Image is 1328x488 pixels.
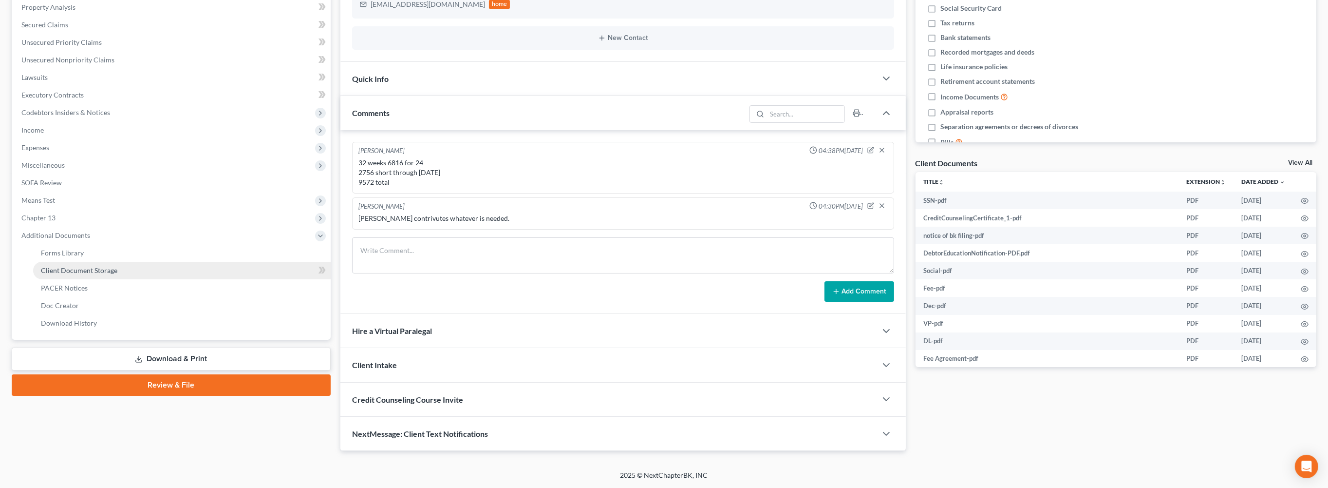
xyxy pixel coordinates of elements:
[21,161,65,169] span: Miscellaneous
[1178,262,1234,279] td: PDF
[1178,332,1234,350] td: PDF
[1186,178,1226,185] a: Extensionunfold_more
[352,108,390,117] span: Comments
[1234,279,1293,297] td: [DATE]
[21,38,102,46] span: Unsecured Priority Claims
[33,244,331,262] a: Forms Library
[14,69,331,86] a: Lawsuits
[941,92,999,102] span: Income Documents
[358,158,888,187] div: 32 weeks 6816 for 24 2756 short through [DATE] 9572 total
[1234,227,1293,244] td: [DATE]
[352,74,389,83] span: Quick Info
[358,202,405,212] div: [PERSON_NAME]
[41,266,117,274] span: Client Document Storage
[21,143,49,152] span: Expenses
[916,315,1178,332] td: VP-pdf
[1178,297,1234,314] td: PDF
[21,108,110,117] span: Codebtors Insiders & Notices
[1178,350,1234,368] td: PDF
[1234,192,1293,209] td: [DATE]
[14,34,331,51] a: Unsecured Priority Claims
[387,470,942,488] div: 2025 © NextChapterBK, INC
[12,348,331,371] a: Download & Print
[352,395,463,404] span: Credit Counseling Course Invite
[41,319,97,327] span: Download History
[12,374,331,396] a: Review & File
[41,284,88,292] span: PACER Notices
[767,106,844,122] input: Search...
[916,192,1178,209] td: SSN-pdf
[352,326,432,335] span: Hire a Virtual Paralegal
[941,3,1002,13] span: Social Security Card
[1279,179,1285,185] i: expand_more
[21,20,68,29] span: Secured Claims
[21,178,62,187] span: SOFA Review
[1234,244,1293,262] td: [DATE]
[1234,332,1293,350] td: [DATE]
[41,249,84,257] span: Forms Library
[916,209,1178,227] td: CreditCounselingCertificate_1-pdf
[941,33,991,42] span: Bank statements
[21,231,90,239] span: Additional Documents
[1178,227,1234,244] td: PDF
[33,262,331,279] a: Client Document Storage
[1295,455,1318,478] div: Open Intercom Messenger
[33,297,331,314] a: Doc Creator
[916,158,978,168] div: Client Documents
[41,301,79,310] span: Doc Creator
[916,227,1178,244] td: notice of bk filing-pdf
[21,196,55,204] span: Means Test
[941,137,954,147] span: Bills
[21,3,75,11] span: Property Analysis
[916,297,1178,314] td: Dec-pdf
[941,122,1079,132] span: Separation agreements or decrees of divorces
[938,179,944,185] i: unfold_more
[21,126,44,134] span: Income
[916,350,1178,368] td: Fee Agreement-pdf
[33,279,331,297] a: PACER Notices
[1178,244,1234,262] td: PDF
[941,77,1035,86] span: Retirement account statements
[916,262,1178,279] td: Social-pdf
[1234,350,1293,368] td: [DATE]
[923,178,944,185] a: Titleunfold_more
[352,360,397,370] span: Client Intake
[14,16,331,34] a: Secured Claims
[33,314,331,332] a: Download History
[1234,209,1293,227] td: [DATE]
[916,332,1178,350] td: DL-pdf
[352,429,488,438] span: NextMessage: Client Text Notifications
[1234,262,1293,279] td: [DATE]
[21,91,84,99] span: Executory Contracts
[941,18,975,28] span: Tax returns
[824,281,894,302] button: Add Comment
[1178,279,1234,297] td: PDF
[14,51,331,69] a: Unsecured Nonpriority Claims
[1234,315,1293,332] td: [DATE]
[1241,178,1285,185] a: Date Added expand_more
[941,47,1035,57] span: Recorded mortgages and deeds
[916,244,1178,262] td: DebtorEducationNotification-PDF.pdf
[1178,192,1234,209] td: PDF
[14,86,331,104] a: Executory Contracts
[819,202,863,211] span: 04:30PM[DATE]
[21,214,56,222] span: Chapter 13
[1178,209,1234,227] td: PDF
[360,34,886,42] button: New Contact
[1220,179,1226,185] i: unfold_more
[941,62,1008,72] span: Life insurance policies
[916,279,1178,297] td: Fee-pdf
[819,146,863,156] span: 04:38PM[DATE]
[941,107,994,117] span: Appraisal reports
[358,214,888,223] div: [PERSON_NAME] contrivutes whatever is needed.
[21,56,114,64] span: Unsecured Nonpriority Claims
[1234,297,1293,314] td: [DATE]
[14,174,331,192] a: SOFA Review
[21,73,48,81] span: Lawsuits
[358,146,405,156] div: [PERSON_NAME]
[1178,315,1234,332] td: PDF
[1288,159,1312,166] a: View All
